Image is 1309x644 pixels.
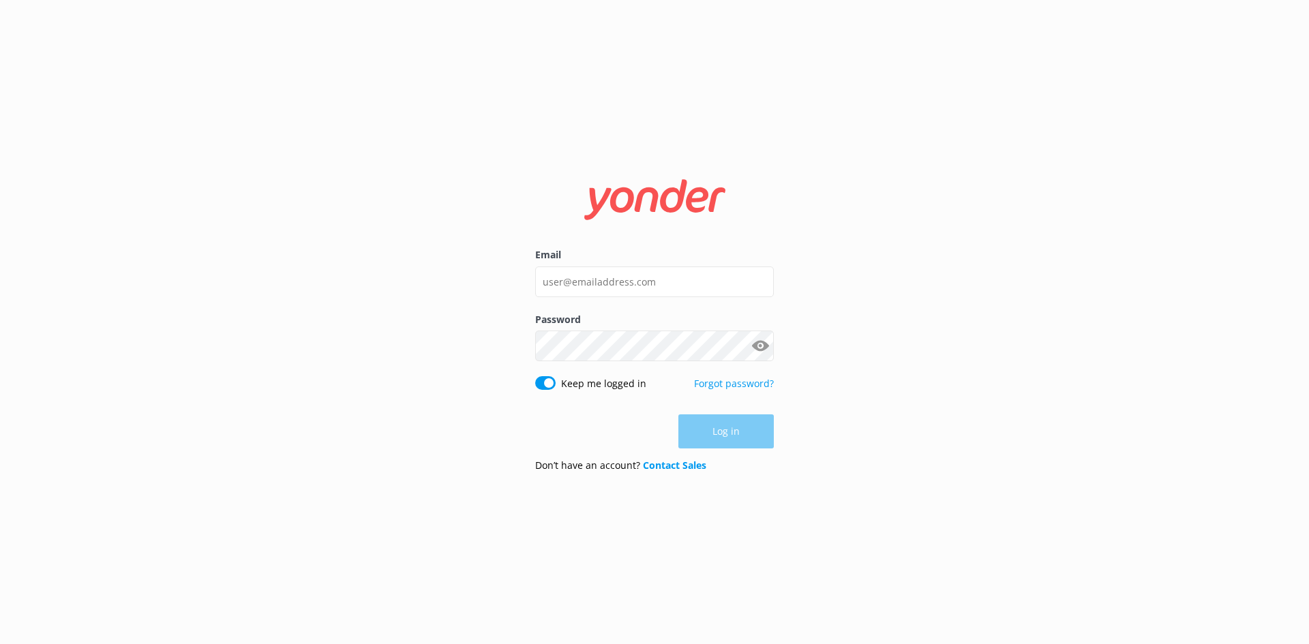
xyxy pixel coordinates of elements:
[535,247,774,262] label: Email
[643,459,706,472] a: Contact Sales
[694,377,774,390] a: Forgot password?
[561,376,646,391] label: Keep me logged in
[535,458,706,473] p: Don’t have an account?
[535,266,774,297] input: user@emailaddress.com
[535,312,774,327] label: Password
[747,333,774,360] button: Show password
